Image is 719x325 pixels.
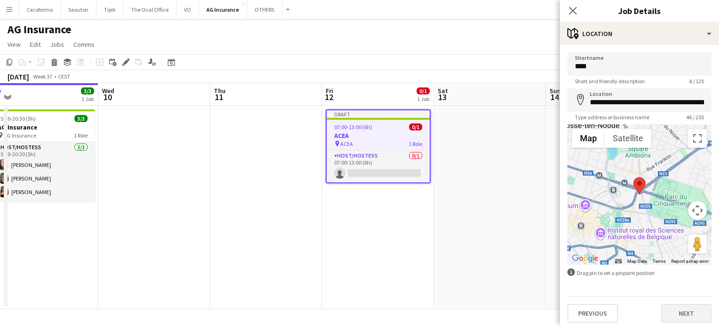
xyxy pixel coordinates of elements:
button: Show street map [572,129,605,148]
span: 11 [213,92,226,102]
button: Cecoforma [19,0,61,19]
span: 3/3 [74,115,88,122]
h3: Job Details [560,5,719,17]
div: 1 Job [417,95,429,102]
button: Seauton [61,0,96,19]
span: 07:00-13:00 (6h) [334,123,372,130]
div: Draft [327,110,430,118]
div: Drag pin to set a pinpoint position [567,268,712,277]
button: Map camera controls [688,201,707,220]
a: Open this area in Google Maps (opens a new window) [570,253,601,265]
a: View [4,38,24,51]
span: View [7,40,21,49]
span: Jobs [50,40,64,49]
div: [DATE] [7,72,29,81]
span: Comms [73,40,95,49]
span: AG Insurance [4,132,36,139]
span: 14 [548,92,561,102]
span: Sun [550,87,561,95]
span: 4 / 120 [682,78,712,85]
h3: ACEA [327,131,430,140]
button: The Oval Office [124,0,176,19]
a: Report a map error [671,259,709,264]
button: Previous [567,304,618,323]
span: Wed [102,87,114,95]
img: Google [570,253,601,265]
button: AG Insurance [199,0,247,19]
button: Tipik [96,0,124,19]
span: Fri [326,87,333,95]
a: Jobs [46,38,68,51]
span: Week 37 [31,73,54,80]
h1: AG Insurance [7,22,71,36]
button: Toggle fullscreen view [688,129,707,148]
span: 1 Role [74,132,88,139]
span: 46 / 255 [679,114,712,121]
button: Show satellite imagery [605,129,651,148]
button: Map Data [627,258,647,265]
span: Thu [214,87,226,95]
app-job-card: Draft07:00-13:00 (6h)0/1ACEA ACEA1 RoleHost/Hostess0/107:00-13:00 (6h) [326,109,431,183]
a: Edit [26,38,44,51]
a: Comms [70,38,98,51]
span: ACEA [340,140,353,147]
span: 1 Role [409,140,422,147]
button: Next [661,304,712,323]
span: 0/1 [409,123,422,130]
span: Sat [438,87,448,95]
app-card-role: Host/Hostess0/107:00-13:00 (6h) [327,151,430,182]
span: 0/1 [417,87,430,94]
span: 12 [324,92,333,102]
span: Type address or business name [567,114,657,121]
button: Drag Pegman onto the map to open Street View [688,235,707,253]
button: Keyboard shortcuts [615,258,622,265]
span: 3/3 [81,87,94,94]
span: Edit [30,40,41,49]
span: 13 [436,92,448,102]
div: 1 Job [81,95,94,102]
button: OTHERS [247,0,282,19]
span: Short and friendly description [567,78,653,85]
span: 10 [101,92,114,102]
a: Terms (opens in new tab) [653,259,666,264]
div: CEST [58,73,70,80]
div: Location [560,22,719,45]
button: VO [176,0,199,19]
